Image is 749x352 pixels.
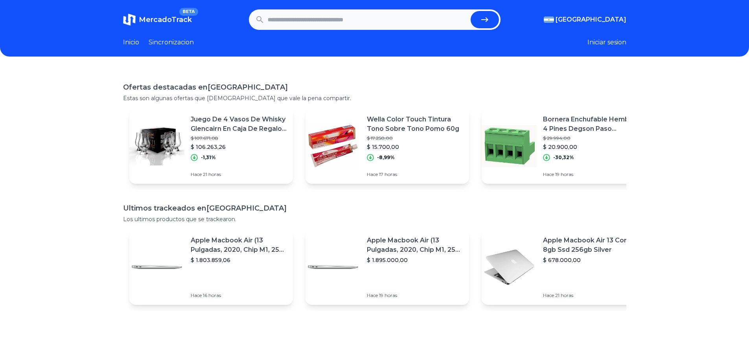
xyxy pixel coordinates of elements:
p: $ 15.700,00 [367,143,463,151]
p: -1,31% [201,154,216,161]
p: $ 106.263,26 [191,143,287,151]
img: MercadoTrack [123,13,136,26]
p: $ 20.900,00 [543,143,639,151]
span: MercadoTrack [139,15,192,24]
p: Bornera Enchufable Hembra 4 Pines Degson Paso 5.08mm X20 Un [543,115,639,134]
p: Juego De 4 Vasos De Whisky Glencairn En Caja De Regalo, P... [191,115,287,134]
a: Featured imageApple Macbook Air (13 Pulgadas, 2020, Chip M1, 256 Gb De Ssd, 8 Gb De Ram) - Plata$... [129,229,293,305]
a: Featured imageWella Color Touch Tintura Tono Sobre Tono Pomo 60g$ 17.250,00$ 15.700,00-8,99%Hace ... [305,108,469,184]
img: Featured image [305,119,361,174]
span: BETA [179,8,198,16]
h1: Ultimos trackeados en [GEOGRAPHIC_DATA] [123,203,626,214]
span: [GEOGRAPHIC_DATA] [556,15,626,24]
p: Hace 19 horas [367,292,463,299]
h1: Ofertas destacadas en [GEOGRAPHIC_DATA] [123,82,626,93]
p: $ 1.803.859,06 [191,256,287,264]
p: -30,32% [553,154,574,161]
img: Featured image [305,240,361,295]
p: Hace 21 horas [191,171,287,178]
p: $ 1.895.000,00 [367,256,463,264]
a: Featured imageApple Macbook Air 13 Core I5 8gb Ssd 256gb Silver$ 678.000,00Hace 21 horas [482,229,645,305]
p: $ 17.250,00 [367,135,463,141]
p: Apple Macbook Air (13 Pulgadas, 2020, Chip M1, 256 Gb De Ssd, 8 Gb De Ram) - Plata [367,236,463,255]
p: Los ultimos productos que se trackearon. [123,215,626,223]
a: Featured imageApple Macbook Air (13 Pulgadas, 2020, Chip M1, 256 Gb De Ssd, 8 Gb De Ram) - Plata$... [305,229,469,305]
img: Featured image [482,240,537,295]
a: Featured imageBornera Enchufable Hembra 4 Pines Degson Paso 5.08mm X20 Un$ 29.994,00$ 20.900,00-3... [482,108,645,184]
p: Hace 16 horas [191,292,287,299]
p: Apple Macbook Air (13 Pulgadas, 2020, Chip M1, 256 Gb De Ssd, 8 Gb De Ram) - Plata [191,236,287,255]
p: Hace 17 horas [367,171,463,178]
button: Iniciar sesion [587,38,626,47]
a: Inicio [123,38,139,47]
p: Apple Macbook Air 13 Core I5 8gb Ssd 256gb Silver [543,236,639,255]
img: Featured image [129,119,184,174]
p: Hace 21 horas [543,292,639,299]
img: Featured image [129,240,184,295]
button: [GEOGRAPHIC_DATA] [544,15,626,24]
a: Sincronizacion [149,38,194,47]
a: MercadoTrackBETA [123,13,192,26]
p: Hace 19 horas [543,171,639,178]
img: Featured image [482,119,537,174]
p: $ 678.000,00 [543,256,639,264]
p: Wella Color Touch Tintura Tono Sobre Tono Pomo 60g [367,115,463,134]
img: Argentina [544,16,554,23]
p: $ 107.671,08 [191,135,287,141]
p: Estas son algunas ofertas que [DEMOGRAPHIC_DATA] que vale la pena compartir. [123,94,626,102]
a: Featured imageJuego De 4 Vasos De Whisky Glencairn En Caja De Regalo, P...$ 107.671,08$ 106.263,2... [129,108,293,184]
p: -8,99% [377,154,395,161]
p: $ 29.994,00 [543,135,639,141]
